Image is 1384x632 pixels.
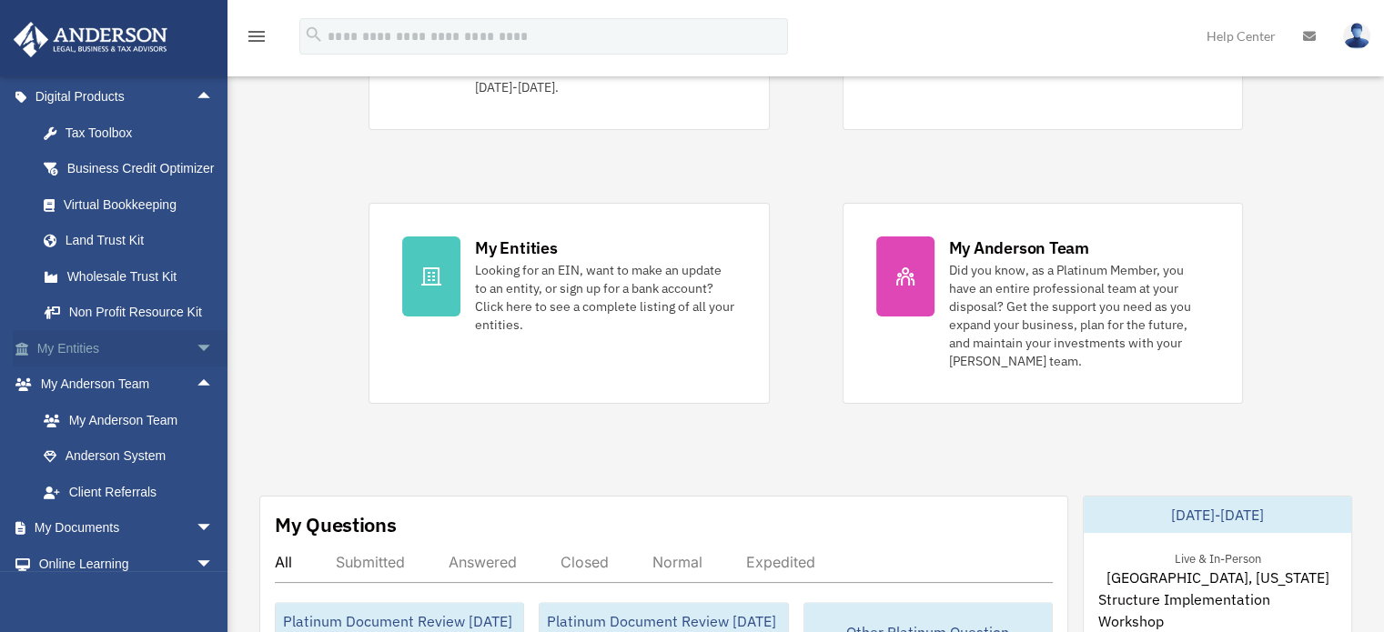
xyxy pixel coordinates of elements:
[64,157,218,180] div: Business Credit Optimizer
[64,194,218,216] div: Virtual Bookkeeping
[196,330,232,367] span: arrow_drop_down
[275,511,397,538] div: My Questions
[25,438,241,475] a: Anderson System
[746,553,815,571] div: Expedited
[1098,588,1337,632] span: Structure Implementation Workshop
[25,151,241,187] a: Business Credit Optimizer
[25,186,241,223] a: Virtual Bookkeeping
[13,79,241,115] a: Digital Productsarrow_drop_up
[64,266,218,288] div: Wholesale Trust Kit
[1084,497,1351,533] div: [DATE]-[DATE]
[25,474,241,510] a: Client Referrals
[304,25,324,45] i: search
[561,553,609,571] div: Closed
[25,223,241,259] a: Land Trust Kit
[196,510,232,547] span: arrow_drop_down
[25,115,241,151] a: Tax Toolbox
[196,366,232,404] span: arrow_drop_up
[13,366,241,403] a: My Anderson Teamarrow_drop_up
[8,22,173,57] img: Anderson Advisors Platinum Portal
[1159,547,1275,567] div: Live & In-Person
[369,203,769,404] a: My Entities Looking for an EIN, want to make an update to an entity, or sign up for a bank accoun...
[64,229,218,252] div: Land Trust Kit
[13,330,241,366] a: My Entitiesarrow_drop_down
[246,25,268,47] i: menu
[196,79,232,116] span: arrow_drop_up
[843,203,1243,404] a: My Anderson Team Did you know, as a Platinum Member, you have an entire professional team at your...
[13,510,241,547] a: My Documentsarrow_drop_down
[64,301,218,324] div: Non Profit Resource Kit
[336,553,405,571] div: Submitted
[949,261,1209,370] div: Did you know, as a Platinum Member, you have an entire professional team at your disposal? Get th...
[25,295,241,331] a: Non Profit Resource Kit
[449,553,517,571] div: Answered
[275,553,292,571] div: All
[949,236,1089,259] div: My Anderson Team
[1343,23,1370,49] img: User Pic
[25,258,241,295] a: Wholesale Trust Kit
[25,402,241,438] a: My Anderson Team
[196,546,232,583] span: arrow_drop_down
[475,236,557,259] div: My Entities
[475,261,735,334] div: Looking for an EIN, want to make an update to an entity, or sign up for a bank account? Click her...
[652,553,702,571] div: Normal
[246,32,268,47] a: menu
[13,546,241,582] a: Online Learningarrow_drop_down
[64,122,218,145] div: Tax Toolbox
[1106,567,1328,588] span: [GEOGRAPHIC_DATA], [US_STATE]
